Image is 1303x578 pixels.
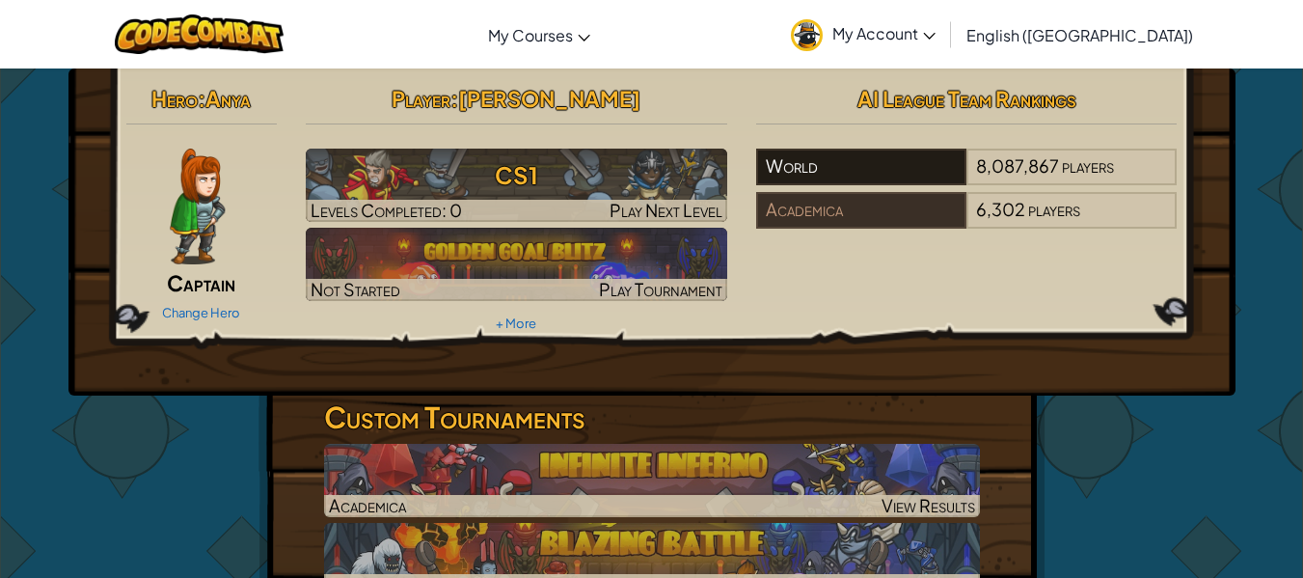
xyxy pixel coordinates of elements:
[976,154,1059,177] span: 8,087,867
[496,316,536,331] a: + More
[205,85,251,112] span: Anya
[306,149,727,222] img: CS1
[966,25,1193,45] span: English ([GEOGRAPHIC_DATA])
[162,305,240,320] a: Change Hero
[791,19,823,51] img: avatar
[324,444,980,517] img: Infinite Inferno
[599,278,722,300] span: Play Tournament
[756,192,966,229] div: Academica
[832,23,936,43] span: My Account
[306,153,727,197] h3: CS1
[392,85,450,112] span: Player
[151,85,198,112] span: Hero
[458,85,640,112] span: [PERSON_NAME]
[1028,198,1080,220] span: players
[306,228,727,301] img: Golden Goal
[610,199,722,221] span: Play Next Level
[170,149,225,264] img: captain-pose.png
[857,85,1076,112] span: AI League Team Rankings
[976,198,1025,220] span: 6,302
[756,210,1178,233] a: Academica6,302players
[311,199,462,221] span: Levels Completed: 0
[311,278,400,300] span: Not Started
[324,396,980,439] h3: Custom Tournaments
[488,25,573,45] span: My Courses
[756,149,966,185] div: World
[882,494,975,516] span: View Results
[756,167,1178,189] a: World8,087,867players
[329,494,406,516] span: Academica
[957,9,1203,61] a: English ([GEOGRAPHIC_DATA])
[306,149,727,222] a: Play Next Level
[781,4,945,65] a: My Account
[450,85,458,112] span: :
[478,9,600,61] a: My Courses
[198,85,205,112] span: :
[306,228,727,301] a: Not StartedPlay Tournament
[167,269,235,296] span: Captain
[115,14,284,54] img: CodeCombat logo
[1062,154,1114,177] span: players
[324,444,980,517] a: AcademicaView Results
